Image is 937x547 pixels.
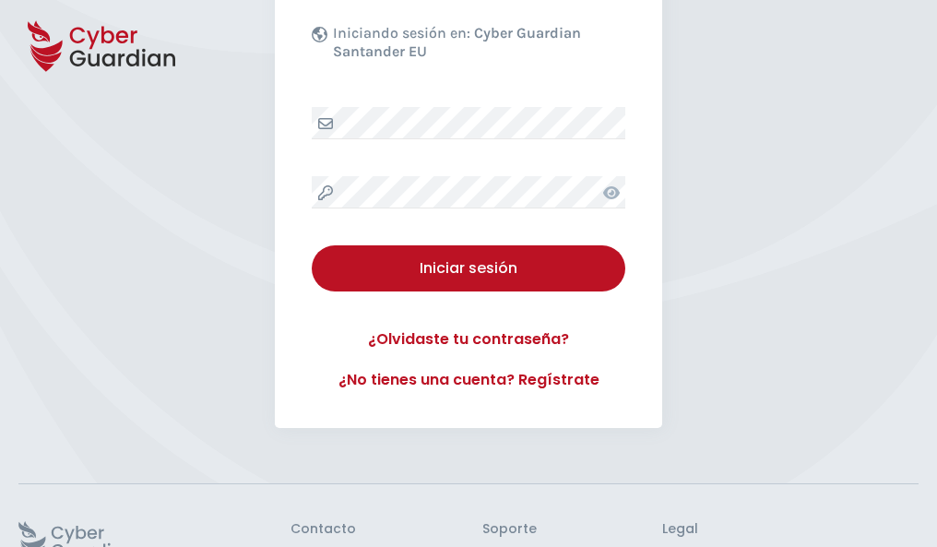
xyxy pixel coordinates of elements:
a: ¿Olvidaste tu contraseña? [312,328,625,351]
a: ¿No tienes una cuenta? Regístrate [312,369,625,391]
h3: Soporte [482,521,537,538]
h3: Legal [662,521,919,538]
h3: Contacto [291,521,356,538]
button: Iniciar sesión [312,245,625,291]
div: Iniciar sesión [326,257,611,279]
